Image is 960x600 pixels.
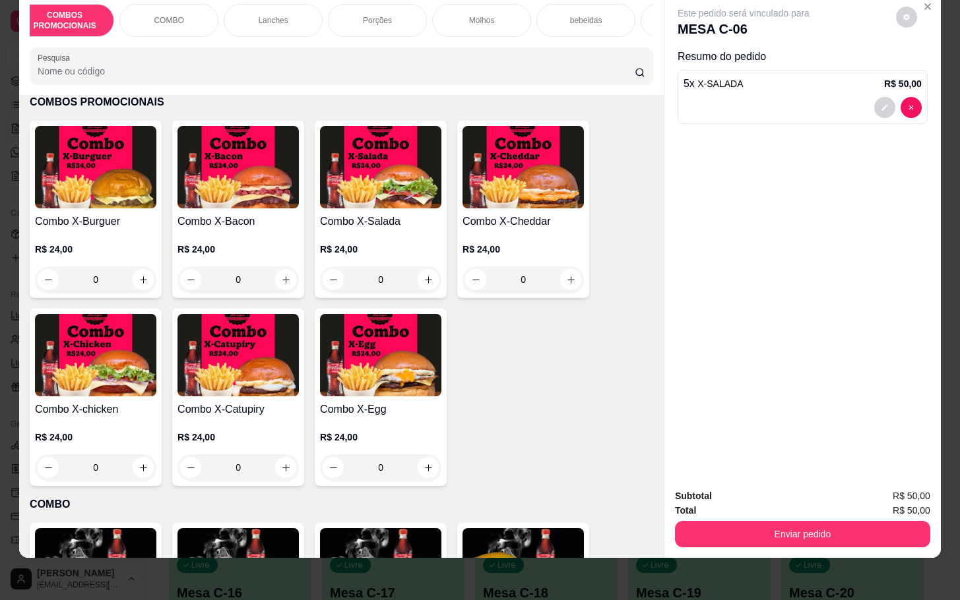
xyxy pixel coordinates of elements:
[258,15,288,26] p: Lanches
[678,20,810,38] p: MESA C-06
[896,7,917,28] button: decrease-product-quantity
[177,126,299,208] img: product-image
[154,15,183,26] p: COMBO
[678,7,810,20] p: Este pedido será vinculado para
[463,214,584,229] h4: Combo X-Cheddar
[275,457,296,478] button: increase-product-quantity
[874,97,895,118] button: decrease-product-quantity
[35,214,156,229] h4: Combo X-Burguer
[418,269,439,290] button: increase-product-quantity
[320,126,441,208] img: product-image
[38,52,75,63] label: Pesquisa
[177,314,299,396] img: product-image
[177,214,299,229] h4: Combo X-Bacon
[570,15,602,26] p: bebeidas
[560,269,581,290] button: increase-product-quantity
[320,214,441,229] h4: Combo X-Salada
[177,243,299,256] p: R$ 24,00
[465,269,486,290] button: decrease-product-quantity
[675,521,930,547] button: Enviar pedido
[418,457,439,478] button: increase-product-quantity
[275,269,296,290] button: increase-product-quantity
[463,243,584,256] p: R$ 24,00
[38,65,635,78] input: Pesquisa
[363,15,392,26] p: Porções
[30,496,653,512] p: COMBO
[320,431,441,444] p: R$ 24,00
[177,431,299,444] p: R$ 24,00
[26,10,103,31] p: COMBOS PROMOCIONAIS
[35,314,156,396] img: product-image
[133,269,154,290] button: increase-product-quantity
[678,49,928,65] p: Resumo do pedido
[320,243,441,256] p: R$ 24,00
[320,402,441,417] h4: Combo X-Egg
[177,402,299,417] h4: Combo X-Catupiry
[893,503,930,518] span: R$ 50,00
[38,269,59,290] button: decrease-product-quantity
[901,97,922,118] button: decrease-product-quantity
[35,243,156,256] p: R$ 24,00
[180,457,201,478] button: decrease-product-quantity
[323,457,344,478] button: decrease-product-quantity
[684,76,744,92] p: 5 x
[133,457,154,478] button: increase-product-quantity
[697,78,743,89] span: X-SALADA
[893,489,930,503] span: R$ 50,00
[320,314,441,396] img: product-image
[35,126,156,208] img: product-image
[30,94,653,110] p: COMBOS PROMOCIONAIS
[675,491,712,501] strong: Subtotal
[35,431,156,444] p: R$ 24,00
[463,126,584,208] img: product-image
[884,77,922,90] p: R$ 50,00
[35,402,156,417] h4: Combo X-chicken
[38,457,59,478] button: decrease-product-quantity
[323,269,344,290] button: decrease-product-quantity
[675,505,696,516] strong: Total
[180,269,201,290] button: decrease-product-quantity
[469,15,495,26] p: Molhos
